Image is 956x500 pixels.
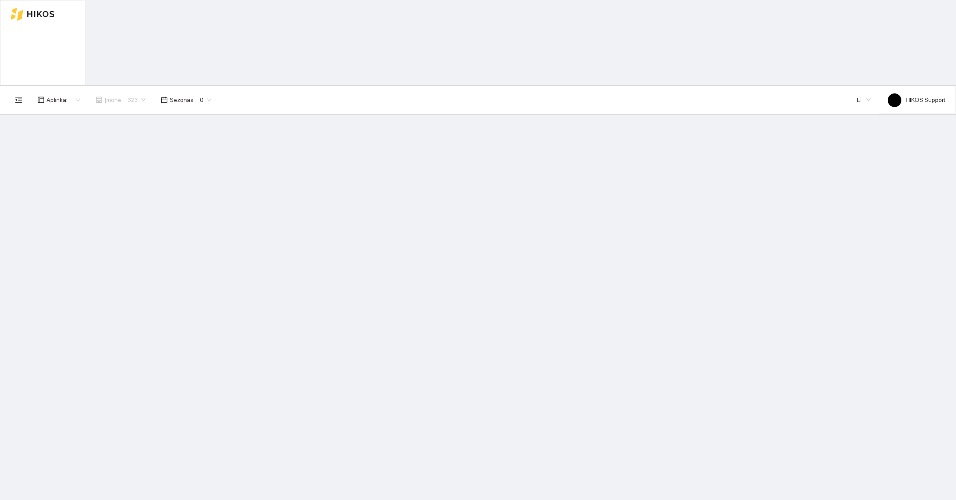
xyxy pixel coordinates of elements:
span: Sezonas : [170,95,195,105]
button: menu-fold [10,91,27,108]
span: Įmonė : [105,95,122,105]
span: HIKOS Support [888,96,945,103]
span: layout [38,96,44,103]
span: 323 [128,93,146,106]
span: 0 [200,93,211,106]
span: Aplinka : [47,95,67,105]
span: calendar [161,96,168,103]
span: menu-fold [15,96,23,104]
span: LT [857,93,871,106]
span: shop [96,96,102,103]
